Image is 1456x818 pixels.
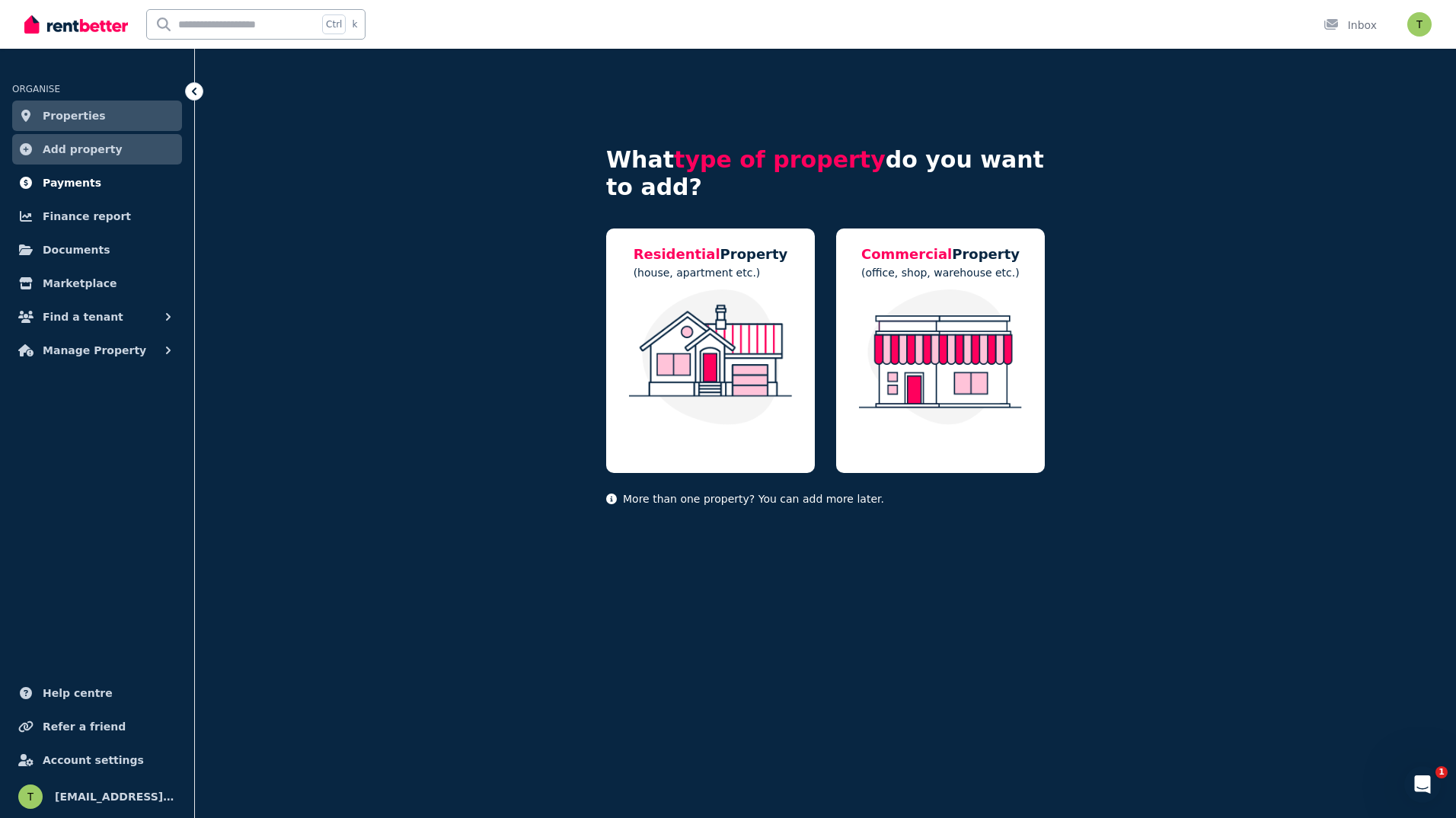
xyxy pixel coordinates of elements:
[43,174,101,192] span: Payments
[861,265,1020,280] p: (office, shop, warehouse etc.)
[861,244,1020,265] h5: Property
[1435,766,1448,778] span: 1
[12,745,182,775] a: Account settings
[12,268,182,299] a: Marketplace
[12,678,182,708] a: Help centre
[606,491,1045,506] p: More than one property? You can add more later.
[674,146,886,173] span: type of property
[606,146,1045,201] h4: What do you want to add?
[322,14,346,34] span: Ctrl
[621,289,800,425] img: Residential Property
[12,711,182,742] a: Refer a friend
[1323,18,1377,33] div: Inbox
[12,101,182,131] a: Properties
[43,684,113,702] span: Help centre
[43,274,117,292] span: Marketplace
[43,751,144,769] span: Account settings
[43,341,146,359] span: Manage Property
[634,265,788,280] p: (house, apartment etc.)
[12,302,182,332] button: Find a tenant
[634,244,788,265] h5: Property
[43,207,131,225] span: Finance report
[1407,12,1432,37] img: tysonbrown@live.com.au
[43,140,123,158] span: Add property
[352,18,357,30] span: k
[1404,766,1441,803] iframe: Intercom live chat
[12,84,60,94] span: ORGANISE
[12,134,182,165] a: Add property
[43,107,106,125] span: Properties
[43,717,126,736] span: Refer a friend
[43,308,123,326] span: Find a tenant
[43,241,110,259] span: Documents
[12,168,182,198] a: Payments
[12,201,182,232] a: Finance report
[12,335,182,366] button: Manage Property
[24,13,128,36] img: RentBetter
[12,235,182,265] a: Documents
[55,788,176,806] span: [EMAIL_ADDRESS][DOMAIN_NAME]
[861,246,952,262] span: Commercial
[851,289,1030,425] img: Commercial Property
[18,784,43,809] img: tysonbrown@live.com.au
[634,246,720,262] span: Residential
